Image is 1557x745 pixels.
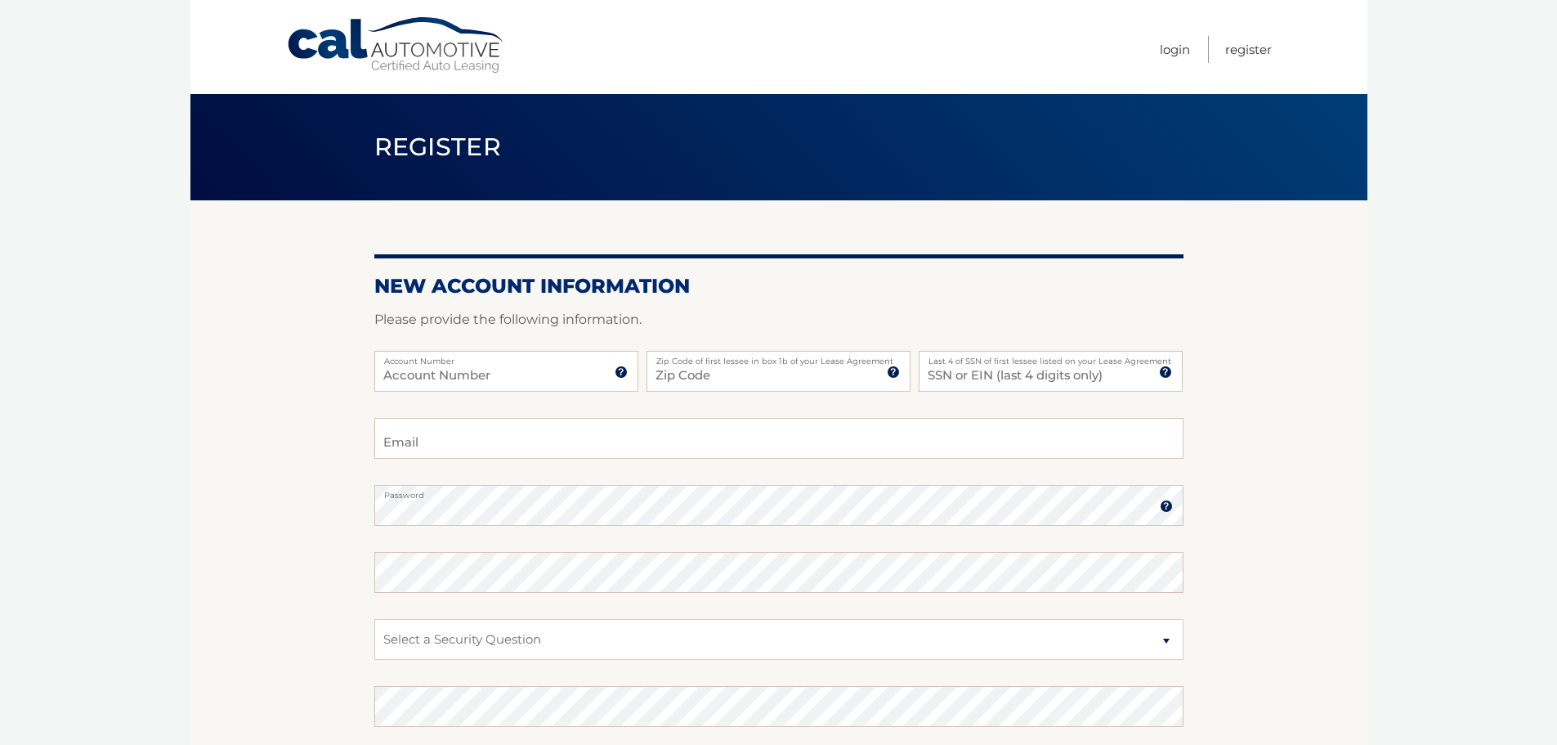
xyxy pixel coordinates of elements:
label: Password [374,485,1183,498]
img: tooltip.svg [1159,366,1172,379]
a: Cal Automotive [286,16,507,74]
span: Register [374,132,502,162]
label: Account Number [374,351,638,364]
label: Zip Code of first lessee in box 1b of your Lease Agreement [647,351,910,364]
input: SSN or EIN (last 4 digits only) [919,351,1183,392]
img: tooltip.svg [1160,500,1173,513]
a: Login [1160,36,1190,63]
label: Last 4 of SSN of first lessee listed on your Lease Agreement [919,351,1183,364]
input: Email [374,418,1183,459]
a: Register [1225,36,1272,63]
p: Please provide the following information. [374,308,1183,331]
input: Account Number [374,351,638,392]
h2: New Account Information [374,274,1183,298]
img: tooltip.svg [615,366,628,379]
img: tooltip.svg [887,366,900,379]
input: Zip Code [647,351,910,392]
